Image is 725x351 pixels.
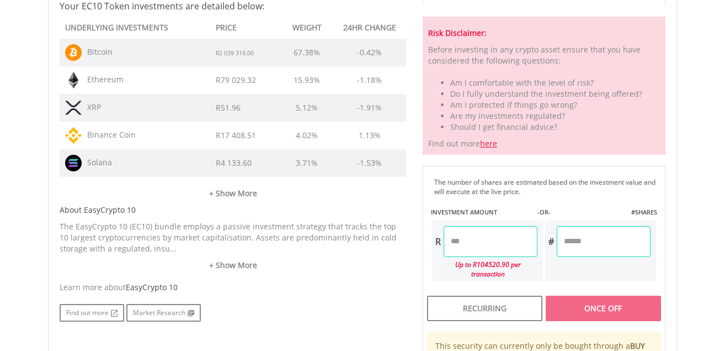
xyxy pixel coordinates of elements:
span: R2 039 319.00 [216,49,254,57]
span: R79 029.32 [216,75,256,85]
div: Learn more about [60,282,406,293]
li: Should I get financial advice? [450,122,660,133]
td: -0.42% [333,39,406,66]
span: Binance Coin [82,129,136,140]
div: R [432,226,444,257]
div: Before investing in any crypto asset ensure that you have considered the following questions: [428,44,660,66]
td: -1.91% [333,94,406,122]
td: -1.53% [333,149,406,177]
th: WEIGHT [281,18,333,39]
img: TOKEN.BTC.png [65,44,82,61]
td: 3.71% [281,149,333,177]
a: here [480,138,497,149]
li: Am I comfortable with the level of risk? [450,77,660,88]
li: Am I protected if things go wrong? [450,99,660,111]
td: 15.93% [281,66,333,94]
span: R17 408.51 [216,130,256,140]
span: R51.96 [216,102,241,113]
div: Find out more [423,17,665,155]
li: Are my investments regulated? [450,111,660,122]
td: -1.18% [333,66,406,94]
th: PRICE [210,18,281,39]
span: Bitcoin [82,46,113,57]
label: -OR- [537,208,551,217]
label: INVESTMENT AMOUNT [431,208,497,217]
li: Do I fully understand the investment being offered? [450,88,660,99]
div: Recurring [427,296,542,321]
div: Once Off [546,296,661,321]
img: TOKEN.SOL.png [65,155,82,171]
div: # [545,226,557,257]
td: 4.02% [281,122,333,149]
td: 67.38% [281,39,333,66]
img: TOKEN.XRP.png [65,99,82,116]
a: + Show More [60,260,406,271]
span: EasyCrypto 10 [126,282,178,292]
a: Find out more [60,304,124,322]
td: 5.12% [281,94,333,122]
label: #SHARES [631,208,657,217]
img: TOKEN.ETH.png [65,72,82,88]
div: Up to R104520.90 per transaction [432,257,537,281]
span: Solana [82,157,112,167]
th: 24HR CHANGE [333,18,406,39]
th: UNDERLYING INVESTMENTS [60,18,210,39]
a: + Show More [60,177,406,199]
span: XRP [82,102,101,112]
span: Ethereum [82,74,124,85]
img: TOKEN.BNB.png [65,127,82,144]
p: The EasyCrypto 10 (EC10) bundle employs a passive investment strategy that tracks the top 10 larg... [60,221,406,254]
td: 1.13% [333,122,406,149]
div: The number of shares are estimated based on the investment value and will execute at the live price. [434,177,660,196]
a: Market Research [126,304,201,322]
span: R4 133.60 [216,158,252,168]
h5: About EasyCrypto 10 [60,205,406,216]
h5: Risk Disclaimer: [428,28,660,39]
